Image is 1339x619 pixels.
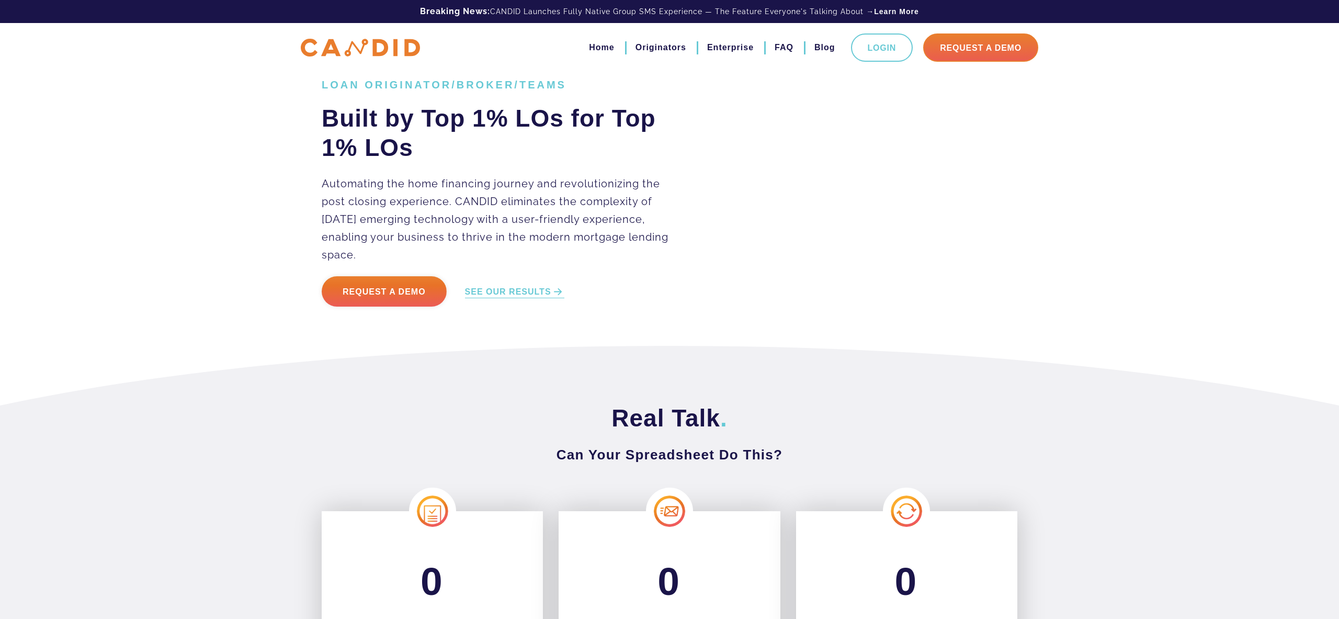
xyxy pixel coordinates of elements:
[322,175,684,264] p: Automating the home financing journey and revolutionizing the post closing experience. CANDID eli...
[895,559,918,603] span: 0
[420,6,490,16] b: Breaking News:
[322,276,447,307] a: Request a Demo
[720,404,728,432] span: .
[814,39,835,57] a: Blog
[465,286,564,298] a: SEE OUR RESULTS
[322,78,684,91] h1: LOAN ORIGINATOR/BROKER/TEAMS
[707,39,754,57] a: Enterprise
[322,403,1017,433] h2: Real Talk
[301,39,420,57] img: CANDID APP
[421,559,444,603] span: 0
[636,39,686,57] a: Originators
[657,559,681,603] span: 0
[322,445,1017,464] h3: Can Your Spreadsheet Do This?
[775,39,793,57] a: FAQ
[851,33,913,62] a: Login
[589,39,614,57] a: Home
[322,104,684,162] h2: Built by Top 1% LOs for Top 1% LOs
[923,33,1038,62] a: Request A Demo
[874,6,918,17] a: Learn More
